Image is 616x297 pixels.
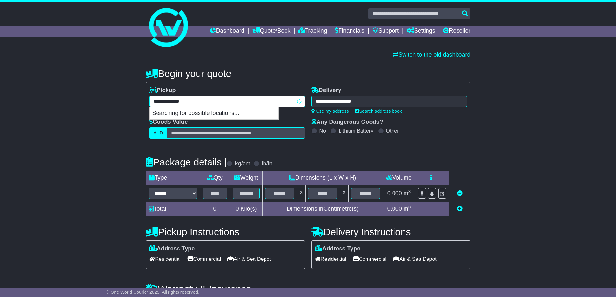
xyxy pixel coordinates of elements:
[339,128,373,134] label: Lithium Battery
[227,254,271,264] span: Air & Sea Depot
[340,185,348,202] td: x
[319,128,326,134] label: No
[404,190,411,196] span: m
[298,26,327,37] a: Tracking
[408,189,411,194] sup: 3
[407,26,435,37] a: Settings
[200,202,230,216] td: 0
[146,283,470,294] h4: Warranty & Insurance
[146,157,227,167] h4: Package details |
[149,119,188,126] label: Goods Value
[210,26,244,37] a: Dashboard
[235,206,239,212] span: 0
[315,254,346,264] span: Residential
[146,227,305,237] h4: Pickup Instructions
[297,185,306,202] td: x
[200,171,230,185] td: Qty
[187,254,221,264] span: Commercial
[457,206,463,212] a: Add new item
[252,26,290,37] a: Quote/Book
[230,171,263,185] td: Weight
[404,206,411,212] span: m
[373,26,399,37] a: Support
[263,202,383,216] td: Dimensions in Centimetre(s)
[335,26,364,37] a: Financials
[149,127,168,139] label: AUD
[353,254,386,264] span: Commercial
[106,290,200,295] span: © One World Courier 2025. All rights reserved.
[311,109,349,114] a: Use my address
[355,109,402,114] a: Search address book
[150,107,278,120] p: Searching for possible locations...
[146,68,470,79] h4: Begin your quote
[262,160,272,167] label: lb/in
[146,202,200,216] td: Total
[393,51,470,58] a: Switch to the old dashboard
[387,190,402,196] span: 0.000
[263,171,383,185] td: Dimensions (L x W x H)
[443,26,470,37] a: Reseller
[149,96,305,107] typeahead: Please provide city
[149,245,195,252] label: Address Type
[149,254,181,264] span: Residential
[311,227,470,237] h4: Delivery Instructions
[383,171,415,185] td: Volume
[386,128,399,134] label: Other
[230,202,263,216] td: Kilo(s)
[149,87,176,94] label: Pickup
[315,245,361,252] label: Address Type
[311,119,383,126] label: Any Dangerous Goods?
[311,87,341,94] label: Delivery
[408,205,411,209] sup: 3
[393,254,437,264] span: Air & Sea Depot
[387,206,402,212] span: 0.000
[146,171,200,185] td: Type
[235,160,250,167] label: kg/cm
[457,190,463,196] a: Remove this item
